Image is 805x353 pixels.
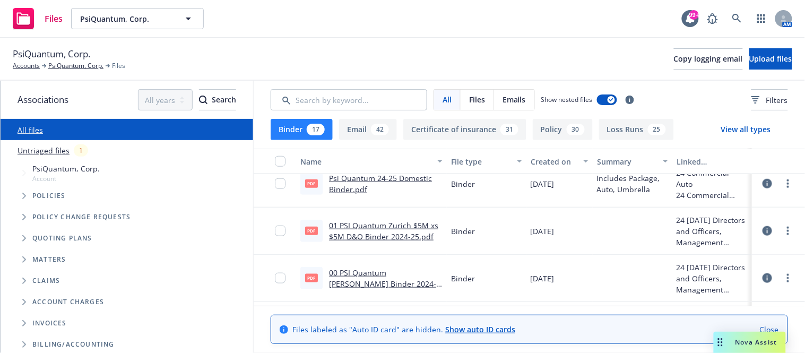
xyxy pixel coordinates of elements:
a: Accounts [13,61,40,71]
div: Name [300,156,431,167]
span: Show nested files [541,95,593,104]
span: Billing/Accounting [32,341,115,348]
span: Files [112,61,125,71]
button: Linked associations [672,149,752,174]
input: Search by keyword... [271,89,427,110]
button: Copy logging email [674,48,743,70]
a: 00 PSI Quantum [PERSON_NAME] Binder 2024-25.PDF [329,268,436,300]
span: [DATE] [531,273,555,284]
button: Certificate of insurance [403,119,526,140]
span: Associations [18,93,68,107]
span: Policy change requests [32,214,131,220]
a: 01 PSI Quantum Zurich $5M xs $5M D&O Binder 2024-25.pdf [329,220,438,242]
div: Tree Example [1,161,253,334]
button: Email [339,119,397,140]
span: Upload files [749,54,792,64]
div: Created on [531,156,577,167]
button: View all types [704,119,788,140]
div: Summary [597,156,656,167]
input: Toggle Row Selected [275,226,285,236]
button: PsiQuantum, Corp. [71,8,204,29]
button: Policy [533,119,593,140]
span: Binder [451,273,475,284]
span: [DATE] [531,178,555,190]
input: Select all [275,156,285,167]
span: pdf [305,227,318,235]
span: Account [32,174,100,183]
span: Includes Package, Auto, Umbrella [597,173,668,195]
button: Filters [751,89,788,110]
span: Files labeled as "Auto ID card" are hidden. [292,324,515,335]
a: Search [726,8,748,29]
a: Switch app [751,8,772,29]
span: Nova Assist [735,338,777,347]
button: Upload files [749,48,792,70]
div: 24 Commercial Umbrella - $4M [677,190,748,201]
button: SearchSearch [199,89,236,110]
span: Filters [766,94,788,106]
div: 99+ [689,9,699,19]
div: 30 [567,124,585,135]
a: Close [760,324,779,335]
span: PsiQuantum, Corp. [32,163,100,174]
div: File type [451,156,510,167]
span: Binder [451,178,475,190]
div: Drag to move [714,332,727,353]
span: Files [45,14,63,23]
span: Emails [503,94,526,105]
button: Name [296,149,447,174]
span: [DATE] [531,226,555,237]
span: All [443,94,452,105]
div: 42 [371,124,389,135]
div: Search [199,90,236,110]
span: Account charges [32,299,104,305]
span: Quoting plans [32,235,92,242]
span: Files [469,94,485,105]
button: File type [447,149,526,174]
button: Binder [271,119,333,140]
div: 25 [648,124,666,135]
span: PDF [305,274,318,282]
span: pdf [305,179,318,187]
div: 24 [DATE] Directors and Officers, Management Liability Renewal [677,214,748,248]
a: Files [8,4,67,33]
a: Show auto ID cards [445,324,515,334]
a: Untriaged files [18,145,70,156]
span: Matters [32,256,66,263]
span: Copy logging email [674,54,743,64]
a: All files [18,125,43,135]
div: 24 Commercial Auto [677,167,748,190]
button: Summary [593,149,672,174]
div: Linked associations [677,156,748,167]
a: more [782,272,794,285]
svg: Search [199,96,207,104]
div: 1 [74,144,88,157]
span: PsiQuantum, Corp. [80,13,172,24]
button: Loss Runs [599,119,674,140]
div: 24 [DATE] Directors and Officers, Management Liability Renewal [677,262,748,295]
a: more [782,177,794,190]
a: PsiQuantum, Corp. [48,61,103,71]
a: more [782,225,794,237]
span: Policies [32,193,66,199]
input: Toggle Row Selected [275,178,285,189]
span: Invoices [32,320,67,326]
a: Report a Bug [702,8,723,29]
button: Nova Assist [714,332,786,353]
span: PsiQuantum, Corp. [13,47,90,61]
button: Created on [526,149,593,174]
input: Toggle Row Selected [275,273,285,283]
span: Claims [32,278,60,284]
div: 17 [307,124,325,135]
span: Filters [751,94,788,106]
div: 31 [500,124,518,135]
span: Binder [451,226,475,237]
